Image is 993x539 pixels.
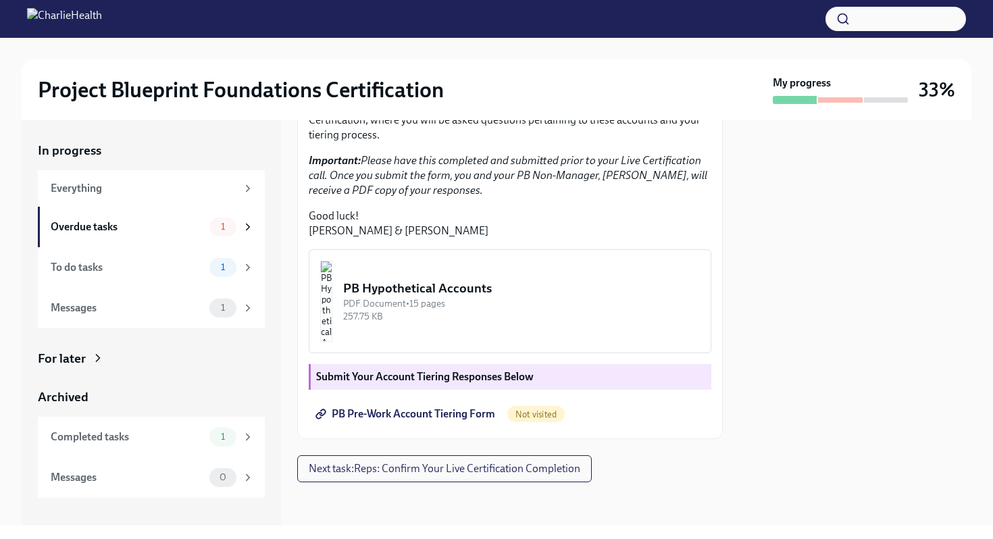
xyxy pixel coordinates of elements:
[507,409,565,419] span: Not visited
[343,280,700,297] div: PB Hypothetical Accounts
[38,170,265,207] a: Everything
[38,247,265,288] a: To do tasks1
[309,401,505,428] a: PB Pre-Work Account Tiering Form
[51,430,204,444] div: Completed tasks
[213,432,233,442] span: 1
[309,249,711,353] button: PB Hypothetical AccountsPDF Document•15 pages257.75 KB
[38,288,265,328] a: Messages1
[343,297,700,310] div: PDF Document • 15 pages
[51,181,236,196] div: Everything
[51,470,204,485] div: Messages
[320,261,332,342] img: PB Hypothetical Accounts
[213,303,233,313] span: 1
[309,154,361,167] strong: Important:
[38,350,265,367] a: For later
[38,350,86,367] div: For later
[297,455,592,482] button: Next task:Reps: Confirm Your Live Certification Completion
[38,76,444,103] h2: Project Blueprint Foundations Certification
[211,472,234,482] span: 0
[309,154,707,197] em: Please have this completed and submitted prior to your Live Certification call. Once you submit t...
[38,207,265,247] a: Overdue tasks1
[343,310,700,323] div: 257.75 KB
[27,8,102,30] img: CharlieHealth
[213,222,233,232] span: 1
[773,76,831,91] strong: My progress
[38,142,265,159] a: In progress
[316,370,534,383] strong: Submit Your Account Tiering Responses Below
[919,78,955,102] h3: 33%
[318,407,495,421] span: PB Pre-Work Account Tiering Form
[51,260,204,275] div: To do tasks
[38,417,265,457] a: Completed tasks1
[51,220,204,234] div: Overdue tasks
[38,457,265,498] a: Messages0
[213,262,233,272] span: 1
[51,301,204,315] div: Messages
[309,462,580,476] span: Next task : Reps: Confirm Your Live Certification Completion
[38,388,265,406] a: Archived
[309,209,711,238] p: Good luck! [PERSON_NAME] & [PERSON_NAME]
